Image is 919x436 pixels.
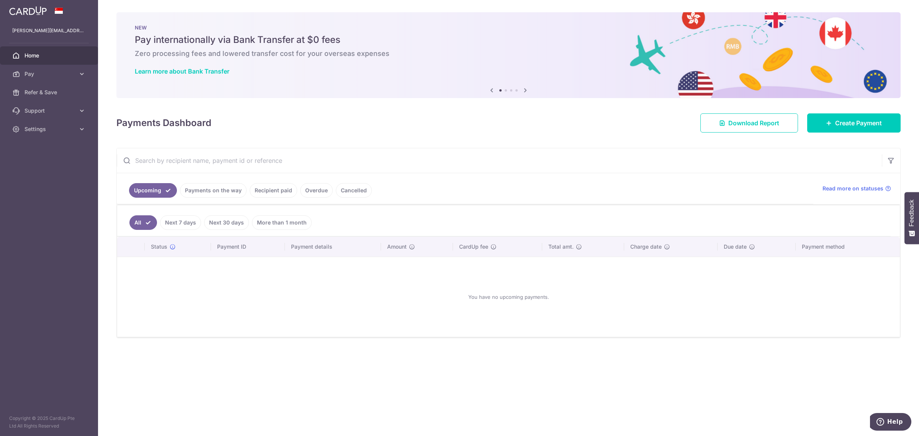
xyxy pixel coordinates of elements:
[700,113,798,133] a: Download Report
[25,52,75,59] span: Home
[25,89,75,96] span: Refer & Save
[336,183,372,198] a: Cancelled
[9,6,47,15] img: CardUp
[459,243,488,251] span: CardUp fee
[807,113,901,133] a: Create Payment
[126,263,891,331] div: You have no upcoming payments.
[285,237,381,257] th: Payment details
[823,185,891,192] a: Read more on statuses
[160,215,201,230] a: Next 7 days
[135,34,882,46] h5: Pay internationally via Bank Transfer at $0 fees
[300,183,333,198] a: Overdue
[151,243,167,251] span: Status
[135,67,229,75] a: Learn more about Bank Transfer
[204,215,249,230] a: Next 30 days
[823,185,883,192] span: Read more on statuses
[116,12,901,98] img: Bank transfer banner
[630,243,662,251] span: Charge date
[250,183,297,198] a: Recipient paid
[211,237,285,257] th: Payment ID
[728,118,779,128] span: Download Report
[870,413,911,432] iframe: Opens a widget where you can find more information
[908,200,915,226] span: Feedback
[180,183,247,198] a: Payments on the way
[135,49,882,58] h6: Zero processing fees and lowered transfer cost for your overseas expenses
[25,107,75,115] span: Support
[724,243,747,251] span: Due date
[835,118,882,128] span: Create Payment
[548,243,574,251] span: Total amt.
[25,125,75,133] span: Settings
[129,183,177,198] a: Upcoming
[135,25,882,31] p: NEW
[129,215,157,230] a: All
[252,215,312,230] a: More than 1 month
[117,148,882,173] input: Search by recipient name, payment id or reference
[116,116,211,130] h4: Payments Dashboard
[904,192,919,244] button: Feedback - Show survey
[12,27,86,34] p: [PERSON_NAME][EMAIL_ADDRESS][DOMAIN_NAME]
[796,237,900,257] th: Payment method
[25,70,75,78] span: Pay
[387,243,407,251] span: Amount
